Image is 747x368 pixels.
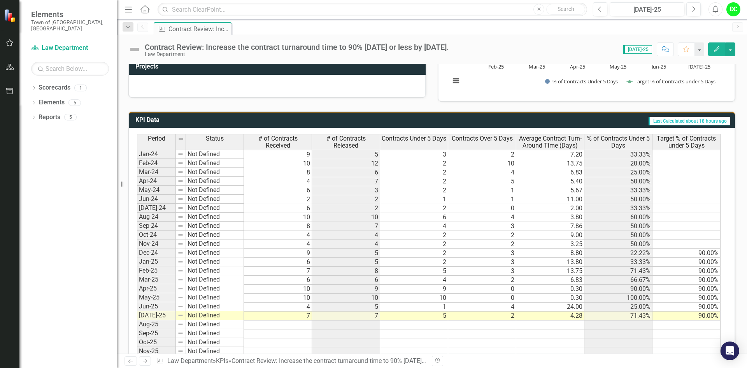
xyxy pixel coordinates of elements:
[584,294,652,303] td: 100.00%
[137,311,176,320] td: [DATE]-25
[135,63,422,70] h3: Projects
[186,338,244,347] td: Not Defined
[584,150,652,159] td: 33.33%
[382,135,446,142] span: Contracts Under 5 Days
[610,2,684,16] button: [DATE]-25
[448,294,516,303] td: 0
[137,266,176,275] td: Feb-25
[312,159,380,168] td: 12
[244,150,312,159] td: 9
[312,294,380,303] td: 10
[186,284,244,293] td: Not Defined
[516,159,584,168] td: 13.75
[488,63,504,70] text: Feb-25
[177,187,184,193] img: 8DAGhfEEPCf229AAAAAElFTkSuQmCC
[448,222,516,231] td: 3
[186,347,244,356] td: Not Defined
[448,267,516,276] td: 3
[31,44,109,53] a: Law Department
[137,248,176,257] td: Dec-24
[584,240,652,249] td: 50.00%
[516,186,584,195] td: 5.67
[649,117,730,125] span: Last Calculated about 18 hours ago
[726,2,740,16] button: DC
[516,240,584,249] td: 3.25
[148,135,165,142] span: Period
[516,267,584,276] td: 13.75
[137,231,176,239] td: Oct-24
[312,213,380,222] td: 10
[380,294,448,303] td: 10
[145,43,449,51] div: Contract Review: Increase the contract turnaround time to 90% [DATE] or less by [DATE].
[177,160,184,166] img: 8DAGhfEEPCf229AAAAAElFTkSuQmCC
[177,223,184,229] img: 8DAGhfEEPCf229AAAAAElFTkSuQmCC
[135,116,270,123] h3: KPI Data
[244,222,312,231] td: 8
[137,293,176,302] td: May-25
[177,169,184,175] img: 8DAGhfEEPCf229AAAAAElFTkSuQmCC
[584,222,652,231] td: 50.00%
[312,186,380,195] td: 3
[584,186,652,195] td: 33.33%
[380,168,448,177] td: 2
[546,4,585,15] button: Search
[516,195,584,204] td: 11.00
[448,285,516,294] td: 0
[380,213,448,222] td: 6
[380,186,448,195] td: 2
[231,357,471,364] div: Contract Review: Increase the contract turnaround time to 90% [DATE] or less by [DATE].
[380,249,448,258] td: 2
[137,177,176,186] td: Apr-24
[380,222,448,231] td: 4
[177,312,184,319] img: 8DAGhfEEPCf229AAAAAElFTkSuQmCC
[652,249,721,258] td: 90.00%
[31,19,109,32] small: Town of [GEOGRAPHIC_DATA], [GEOGRAPHIC_DATA]
[137,320,176,329] td: Aug-25
[244,186,312,195] td: 6
[68,99,81,106] div: 5
[516,222,584,231] td: 7.86
[177,339,184,345] img: 8DAGhfEEPCf229AAAAAElFTkSuQmCC
[74,85,87,91] div: 1
[186,195,244,204] td: Not Defined
[380,231,448,240] td: 2
[245,135,310,149] span: # of Contracts Received
[244,312,312,320] td: 7
[545,78,619,85] button: Show % of Contracts Under 5 Days
[448,240,516,249] td: 2
[651,63,666,70] text: Jun-25
[652,294,721,303] td: 90.00%
[177,241,184,247] img: 8DAGhfEEPCf229AAAAAElFTkSuQmCC
[448,150,516,159] td: 2
[186,248,244,257] td: Not Defined
[448,303,516,312] td: 4
[584,204,652,213] td: 33.33%
[186,168,244,177] td: Not Defined
[177,232,184,238] img: 8DAGhfEEPCf229AAAAAElFTkSuQmCC
[244,285,312,294] td: 10
[178,136,184,142] img: 8DAGhfEEPCf229AAAAAElFTkSuQmCC
[652,258,721,267] td: 90.00%
[186,231,244,239] td: Not Defined
[380,204,448,213] td: 2
[137,329,176,338] td: Sep-25
[312,258,380,267] td: 5
[206,135,224,142] span: Status
[167,357,213,364] a: Law Department
[312,168,380,177] td: 6
[516,177,584,186] td: 5.40
[516,294,584,303] td: 0.30
[186,257,244,266] td: Not Defined
[516,204,584,213] td: 2.00
[448,213,516,222] td: 4
[516,168,584,177] td: 6.83
[137,302,176,311] td: Jun-25
[312,240,380,249] td: 4
[244,168,312,177] td: 8
[448,159,516,168] td: 10
[186,186,244,195] td: Not Defined
[380,312,448,320] td: 5
[448,312,516,320] td: 2
[721,342,739,360] div: Open Intercom Messenger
